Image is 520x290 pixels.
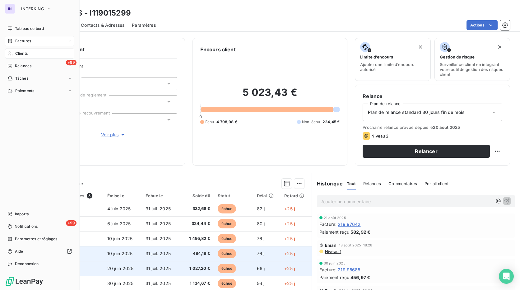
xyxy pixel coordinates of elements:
[81,22,124,28] span: Contacts & Adresses
[205,119,214,125] span: Échu
[218,264,236,273] span: échue
[218,219,236,228] span: échue
[66,60,77,65] span: +99
[199,114,202,119] span: 0
[440,54,475,59] span: Gestion du risque
[15,261,39,267] span: Déconnexion
[200,46,236,53] h6: Encours client
[434,38,510,81] button: Gestion du risqueSurveiller ce client en intégrant votre outil de gestion des risques client.
[257,251,265,256] span: 76 j
[319,266,337,273] span: Facture :
[101,132,126,138] span: Voir plus
[185,250,210,257] span: 484,19 €
[15,211,29,217] span: Imports
[5,61,74,71] a: +99Relances
[347,181,356,186] span: Tout
[368,109,465,115] span: Plan de relance standard 30 jours fin de mois
[363,92,502,100] h6: Relance
[284,206,295,211] span: +25 j
[15,249,23,254] span: Aide
[15,51,28,56] span: Clients
[50,131,177,138] button: Voir plus
[5,4,15,14] div: IN
[21,6,44,11] span: INTERKING
[185,206,210,212] span: 332,66 €
[107,251,133,256] span: 10 juin 2025
[324,216,346,220] span: 21 août 2025
[55,7,131,19] h3: S+ SAS - I119015299
[15,76,28,81] span: Tâches
[5,86,74,96] a: Paiements
[107,206,131,211] span: 4 juin 2025
[284,251,295,256] span: +25 j
[351,274,370,281] span: 456,97 €
[338,266,360,273] span: 219 95685
[257,193,277,198] div: Délai
[325,243,337,248] span: Email
[425,181,448,186] span: Portail client
[339,243,373,247] span: 13 août 2025, 18:28
[5,24,74,34] a: Tableau de bord
[5,209,74,219] a: Imports
[218,279,236,288] span: échue
[5,36,74,46] a: Factures
[284,281,295,286] span: +25 j
[284,236,295,241] span: +25 j
[360,62,425,72] span: Ajouter une limite d’encours autorisé
[185,221,210,227] span: 324,44 €
[338,221,360,227] span: 219 97642
[107,221,131,226] span: 6 juin 2025
[216,119,237,125] span: 4 798,98 €
[146,281,171,286] span: 31 juil. 2025
[351,229,370,235] span: 582,92 €
[15,236,57,242] span: Paramètres et réglages
[15,38,31,44] span: Factures
[50,63,177,72] span: Propriétés Client
[319,229,349,235] span: Paiement reçu
[218,204,236,213] span: échue
[257,221,265,226] span: 80 j
[324,249,341,254] span: Niveau 1
[284,221,295,226] span: +25 j
[185,280,210,287] span: 1 134,67 €
[433,125,460,130] span: 20 août 2025
[185,193,210,198] div: Solde dû
[15,26,44,31] span: Tableau de bord
[319,221,337,227] span: Facture :
[107,266,134,271] span: 20 juin 2025
[15,224,38,229] span: Notifications
[15,63,31,69] span: Relances
[200,86,340,105] h2: 5 023,43 €
[324,261,346,265] span: 30 juin 2025
[388,181,417,186] span: Commentaires
[185,265,210,272] span: 1 027,20 €
[107,281,134,286] span: 30 juin 2025
[371,133,388,138] span: Niveau 2
[5,234,74,244] a: Paramètres et réglages
[132,22,156,28] span: Paramètres
[146,251,171,256] span: 31 juil. 2025
[323,119,340,125] span: 224,45 €
[467,20,498,30] button: Actions
[302,119,320,125] span: Non-échu
[355,38,430,81] button: Limite d’encoursAjouter une limite d’encours autorisé
[257,266,265,271] span: 66 j
[66,220,77,226] span: +99
[319,274,349,281] span: Paiement reçu
[38,46,177,53] h6: Informations client
[5,73,74,83] a: Tâches
[107,236,133,241] span: 10 juin 2025
[146,193,178,198] div: Échue le
[218,234,236,243] span: échue
[185,236,210,242] span: 1 495,82 €
[360,54,393,59] span: Limite d’encours
[312,180,343,187] h6: Historique
[363,125,502,130] span: Prochaine relance prévue depuis le
[284,266,295,271] span: +25 j
[146,236,171,241] span: 31 juil. 2025
[363,181,381,186] span: Relances
[257,281,265,286] span: 56 j
[146,206,171,211] span: 31 juil. 2025
[5,49,74,58] a: Clients
[146,221,171,226] span: 31 juil. 2025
